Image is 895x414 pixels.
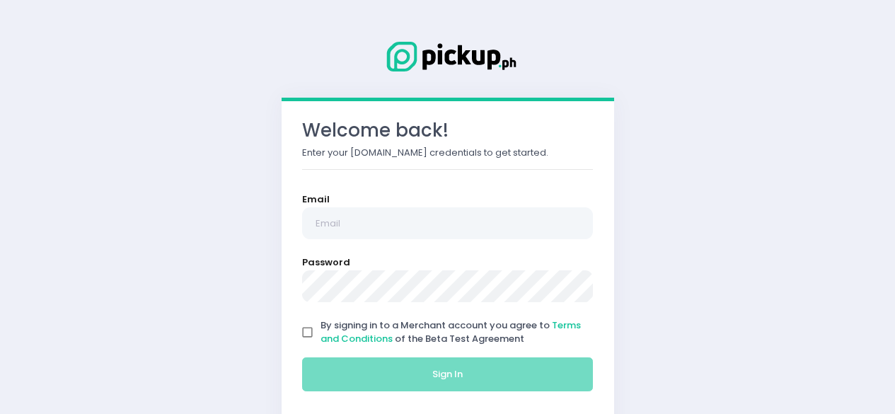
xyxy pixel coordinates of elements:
span: Sign In [432,367,463,381]
label: Password [302,255,350,270]
h3: Welcome back! [302,120,594,142]
span: By signing in to a Merchant account you agree to of the Beta Test Agreement [321,318,581,346]
label: Email [302,192,330,207]
button: Sign In [302,357,594,391]
input: Email [302,207,594,240]
p: Enter your [DOMAIN_NAME] credentials to get started. [302,146,594,160]
img: Logo [377,39,519,74]
a: Terms and Conditions [321,318,581,346]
